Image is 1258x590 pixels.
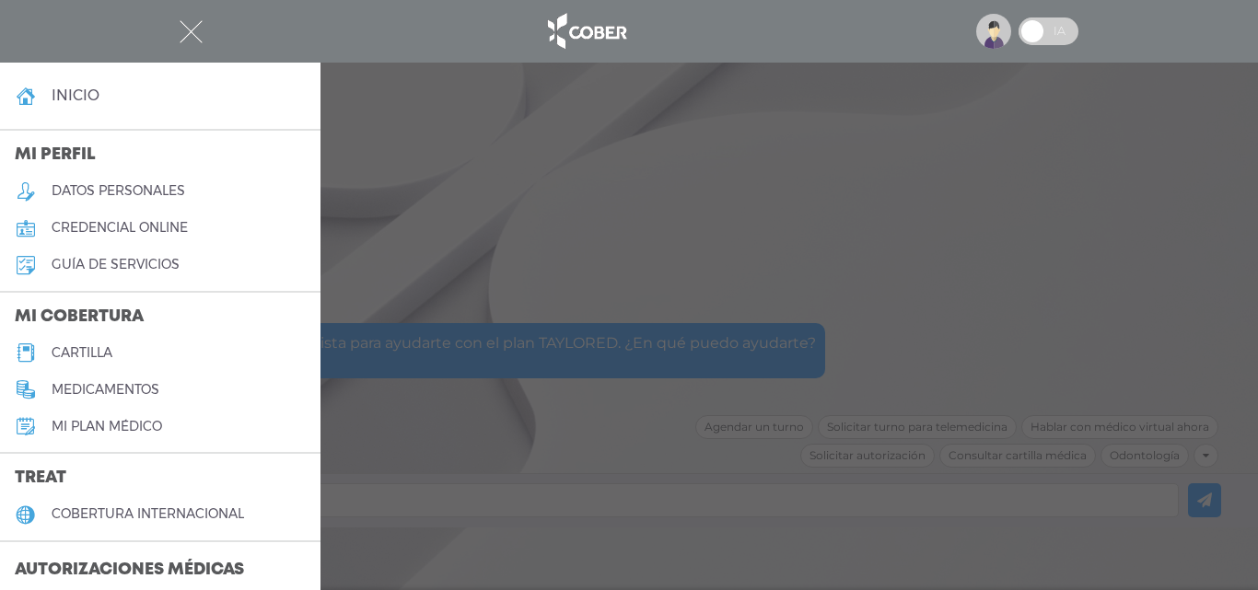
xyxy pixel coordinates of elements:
[52,345,112,361] h5: cartilla
[52,220,188,236] h5: credencial online
[52,257,180,272] h5: guía de servicios
[52,419,162,434] h5: Mi plan médico
[538,9,635,53] img: logo_cober_home-white.png
[52,506,244,522] h5: cobertura internacional
[52,183,185,199] h5: datos personales
[52,87,99,104] h4: inicio
[976,14,1011,49] img: profile-placeholder.svg
[52,382,159,398] h5: medicamentos
[180,20,203,43] img: Cober_menu-close-white.svg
